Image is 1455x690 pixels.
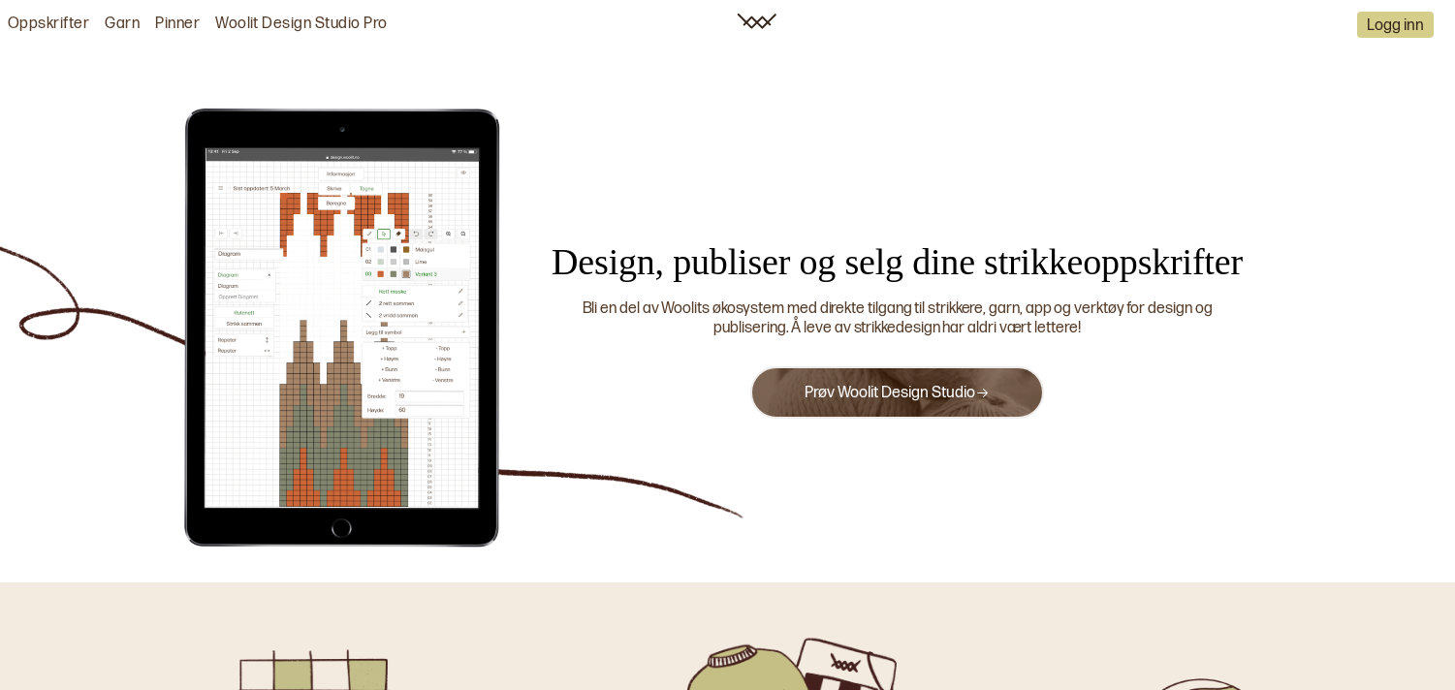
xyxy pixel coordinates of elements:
[805,384,990,402] a: Prøv Woolit Design Studio
[215,15,388,35] a: Woolit Design Studio Pro
[522,238,1273,286] div: Design, publiser og selg dine strikkeoppskrifter
[1357,12,1434,38] button: Logg inn
[737,14,776,29] img: Woolit ikon
[173,105,512,550] img: Illustrasjon av Woolit Design Studio Pro
[155,15,200,35] a: Pinner
[750,366,1044,419] button: Prøv Woolit Design Studio
[546,299,1249,340] div: Bli en del av Woolits økosystem med direkte tilgang til strikkere, garn, app og verktøy for desig...
[105,15,140,35] a: Garn
[8,15,89,35] a: Oppskrifter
